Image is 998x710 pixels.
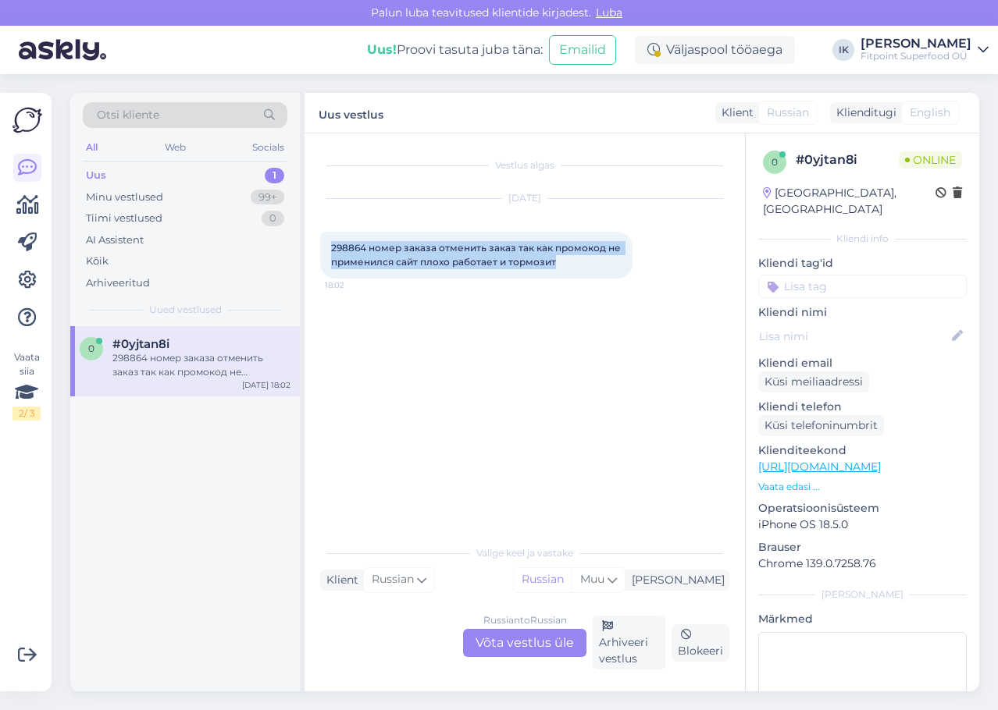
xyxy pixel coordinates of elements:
[861,50,971,62] div: Fitpoint Superfood OÜ
[758,480,967,494] p: Vaata edasi ...
[320,191,729,205] div: [DATE]
[88,343,94,354] span: 0
[12,350,41,421] div: Vaata siia
[483,613,567,627] div: Russian to Russian
[86,168,106,183] div: Uus
[758,588,967,602] div: [PERSON_NAME]
[899,151,962,169] span: Online
[12,406,41,421] div: 2 / 3
[12,105,42,135] img: Askly Logo
[367,42,397,57] b: Uus!
[758,232,967,246] div: Kliendi info
[758,611,967,627] p: Märkmed
[591,5,627,20] span: Luba
[861,37,989,62] a: [PERSON_NAME]Fitpoint Superfood OÜ
[320,158,729,172] div: Vestlus algas
[463,629,586,657] div: Võta vestlus üle
[758,415,884,436] div: Küsi telefoninumbrit
[758,275,967,298] input: Lisa tag
[86,254,109,269] div: Kõik
[580,572,604,586] span: Muu
[549,35,616,65] button: Emailid
[715,105,754,121] div: Klient
[97,107,159,123] span: Otsi kliente
[251,190,284,205] div: 99+
[767,105,809,121] span: Russian
[149,303,222,317] span: Uued vestlused
[242,379,290,391] div: [DATE] 18:02
[265,168,284,183] div: 1
[772,156,778,168] span: 0
[112,337,169,351] span: #0yjtan8i
[86,211,162,226] div: Tiimi vestlused
[758,460,881,474] a: [URL][DOMAIN_NAME]
[758,556,967,572] p: Chrome 139.0.7258.76
[758,304,967,321] p: Kliendi nimi
[372,571,414,588] span: Russian
[758,355,967,371] p: Kliendi email
[86,190,163,205] div: Minu vestlused
[635,36,795,64] div: Väljaspool tööaega
[112,351,290,379] div: 298864 номер заказа отменить заказ так как промокод не применился сайт плохо работает и тормозит
[320,572,358,588] div: Klient
[796,151,899,169] div: # 0yjtan8i
[331,242,623,268] span: 298864 номер заказа отменить заказ так как промокод не применился сайт плохо работает и тормозит
[758,255,967,272] p: Kliendi tag'id
[758,399,967,415] p: Kliendi telefon
[910,105,950,121] span: English
[86,275,150,291] div: Arhiveeritud
[514,568,572,591] div: Russian
[626,572,725,588] div: [PERSON_NAME]
[325,279,383,291] span: 18:02
[86,233,144,248] div: AI Assistent
[262,211,284,226] div: 0
[861,37,971,50] div: [PERSON_NAME]
[593,616,665,669] div: Arhiveeri vestlus
[759,328,949,345] input: Lisa nimi
[83,137,101,158] div: All
[758,371,869,392] div: Küsi meiliaadressi
[758,517,967,533] p: iPhone OS 18.5.0
[830,105,896,121] div: Klienditugi
[832,39,854,61] div: IK
[758,442,967,459] p: Klienditeekond
[758,500,967,517] p: Operatsioonisüsteem
[672,624,729,662] div: Blokeeri
[249,137,287,158] div: Socials
[367,41,543,59] div: Proovi tasuta juba täna:
[162,137,189,158] div: Web
[320,546,729,560] div: Valige keel ja vastake
[319,102,383,123] label: Uus vestlus
[758,539,967,556] p: Brauser
[763,185,936,218] div: [GEOGRAPHIC_DATA], [GEOGRAPHIC_DATA]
